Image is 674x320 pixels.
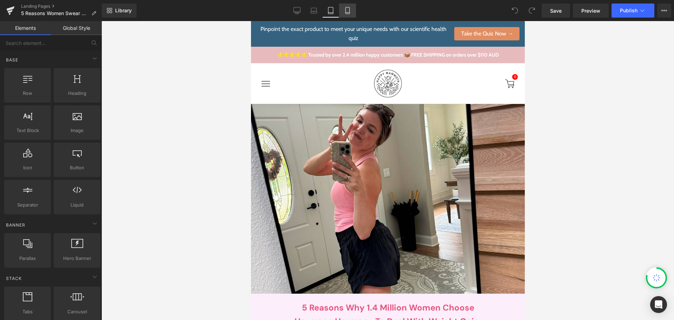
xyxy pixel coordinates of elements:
a: Mobile [339,4,356,18]
button: Redo [525,4,539,18]
span: Banner [5,222,26,228]
button: Open navigation [11,59,19,66]
span: Parallax [6,255,49,262]
div: Open Intercom Messenger [650,296,667,313]
a: Tablet [322,4,339,18]
span: Image [56,127,98,134]
button: Undo [508,4,522,18]
span: 5 Reasons Women Swear by Hormone Harmony™ [21,11,88,16]
a: ⭐⭐⭐⭐⭐ Trusted by over 2.4 million happy customers 📦 FREE SHIPPING on orders over $110 AUD [26,31,248,37]
span: Carousel [56,308,98,315]
span: Row [6,90,49,97]
b: 5 Reasons Why 1.4 Million Women Choose Hormone Harmony To Deal With Weight Gain, Mood Swings, And... [41,281,233,320]
span: Button [56,164,98,171]
span: Base [5,57,19,63]
a: Laptop [305,4,322,18]
a: Global Style [51,21,102,35]
a: Landing Pages [21,4,102,9]
img: HM_Logo_Black_1_2be9e65e-0694-4fb3-a0cb-aeec770aab04.png [123,48,151,77]
a: Preview [573,4,609,18]
span: Preview [581,7,600,14]
span: Publish [620,8,637,13]
span: Separator [6,201,49,209]
button: Publish [612,4,654,18]
span: 0 [261,53,267,59]
span: Stack [5,275,22,282]
span: Library [115,7,132,14]
button: More [657,4,671,18]
span: Take the Quiz Now → [203,6,269,19]
a: Open cart [254,58,263,67]
span: Text Block [6,127,49,134]
a: New Library [102,4,137,18]
span: Save [550,7,562,14]
span: Heading [56,90,98,97]
a: Desktop [289,4,305,18]
span: Icon [6,164,49,171]
span: Hero Banner [56,255,98,262]
span: Tabs [6,308,49,315]
span: Liquid [56,201,98,209]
